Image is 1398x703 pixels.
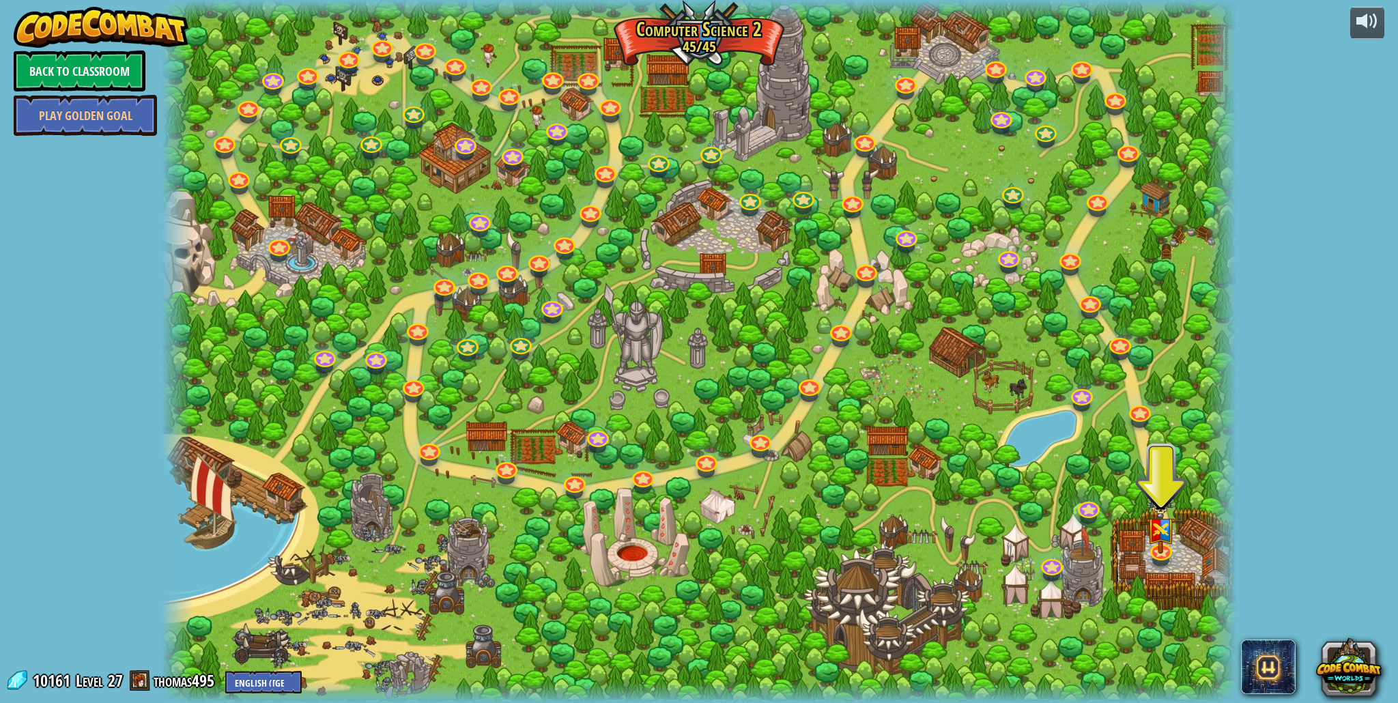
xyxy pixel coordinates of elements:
[1350,7,1384,39] button: Adjust volume
[14,95,157,136] a: Play Golden Goal
[76,670,103,692] span: Level
[14,7,188,48] img: CodeCombat - Learn how to code by playing a game
[14,51,145,91] a: Back to Classroom
[1146,495,1175,554] img: level-banner-multiplayer.png
[108,670,123,691] span: 27
[154,670,218,691] a: thomas495
[33,670,74,691] span: 10161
